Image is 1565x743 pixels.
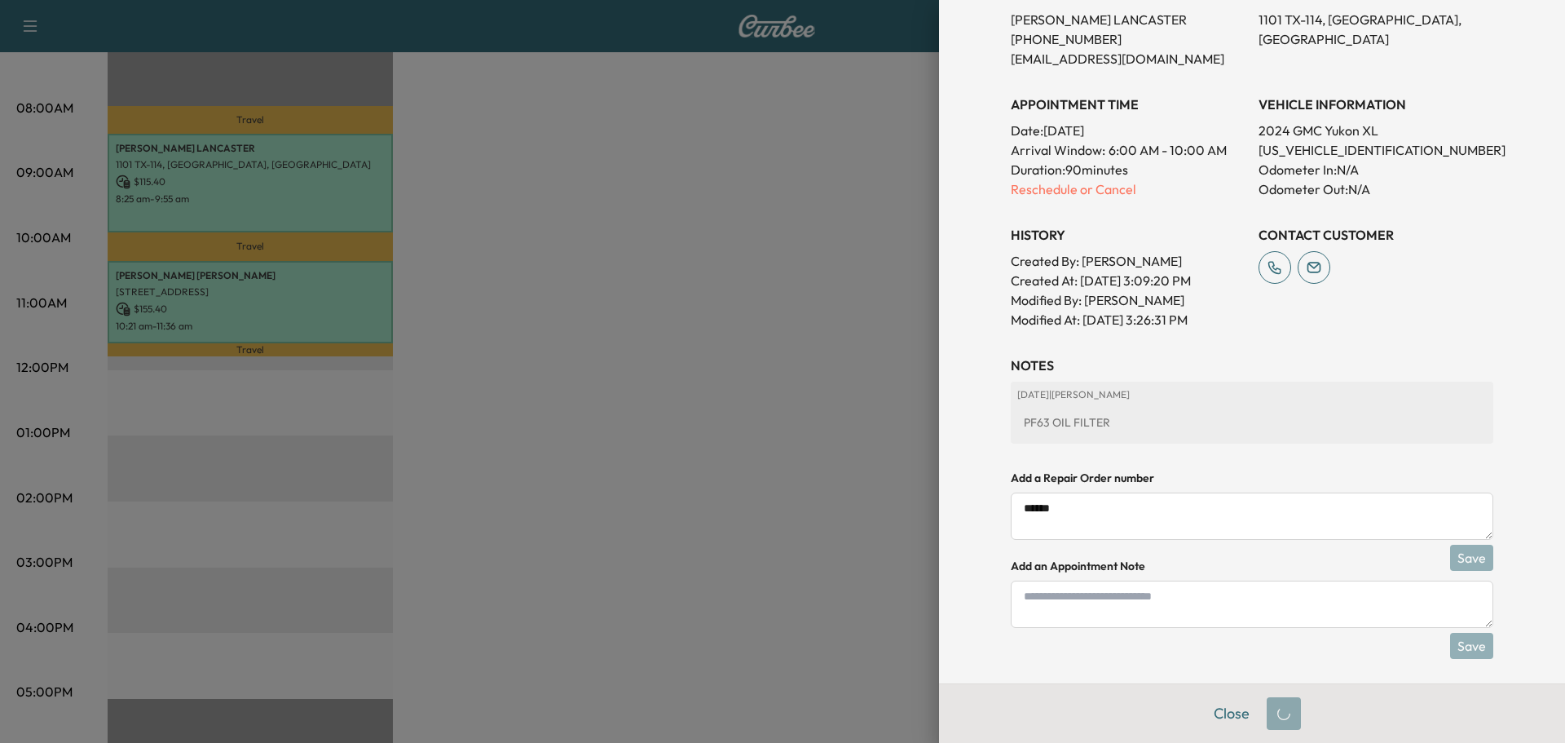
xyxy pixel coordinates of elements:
[1011,251,1245,271] p: Created By : [PERSON_NAME]
[1011,356,1493,375] h3: NOTES
[1259,95,1493,114] h3: VEHICLE INFORMATION
[1259,140,1493,160] p: [US_VEHICLE_IDENTIFICATION_NUMBER]
[1017,408,1487,437] div: PF63 OIL FILTER
[1011,160,1245,179] p: Duration: 90 minutes
[1011,558,1493,574] h4: Add an Appointment Note
[1011,179,1245,199] p: Reschedule or Cancel
[1011,95,1245,114] h3: APPOINTMENT TIME
[1011,225,1245,245] h3: History
[1011,290,1245,310] p: Modified By : [PERSON_NAME]
[1011,121,1245,140] p: Date: [DATE]
[1011,29,1245,49] p: [PHONE_NUMBER]
[1011,140,1245,160] p: Arrival Window:
[1011,10,1245,29] p: [PERSON_NAME] LANCASTER
[1259,179,1493,199] p: Odometer Out: N/A
[1011,271,1245,290] p: Created At : [DATE] 3:09:20 PM
[1259,10,1493,49] p: 1101 TX-114, [GEOGRAPHIC_DATA], [GEOGRAPHIC_DATA]
[1259,160,1493,179] p: Odometer In: N/A
[1011,310,1245,329] p: Modified At : [DATE] 3:26:31 PM
[1011,49,1245,69] p: [EMAIL_ADDRESS][DOMAIN_NAME]
[1109,140,1227,160] span: 6:00 AM - 10:00 AM
[1259,225,1493,245] h3: CONTACT CUSTOMER
[1259,121,1493,140] p: 2024 GMC Yukon XL
[1017,388,1487,401] p: [DATE] | [PERSON_NAME]
[1203,697,1260,730] button: Close
[1011,470,1493,486] h4: Add a Repair Order number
